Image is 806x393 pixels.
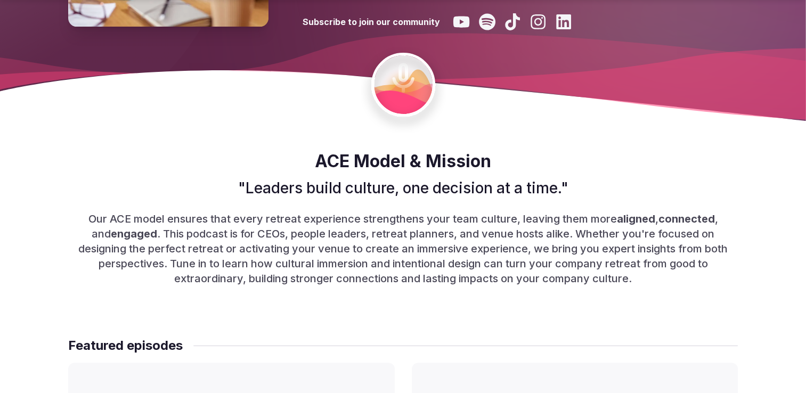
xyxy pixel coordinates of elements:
[68,178,738,199] p: "Leaders build culture, one decision at a time."
[68,211,738,286] p: Our ACE model ensures that every retreat experience strengthens your team culture, leaving them m...
[617,212,655,225] b: aligned
[303,16,440,28] h3: Subscribe to join our community
[68,337,183,354] h2: Featured episodes
[111,227,157,240] b: engaged
[658,212,715,225] b: connected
